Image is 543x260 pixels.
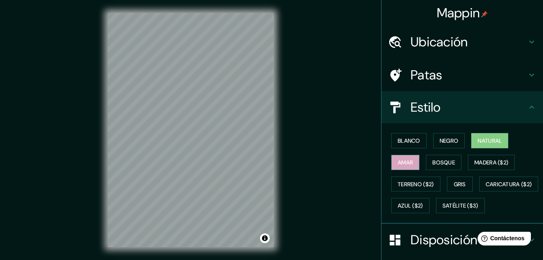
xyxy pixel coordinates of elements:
[433,133,465,148] button: Negro
[471,133,508,148] button: Natural
[260,233,270,243] button: Activar o desactivar atribución
[108,13,274,247] canvas: Mapa
[411,67,442,83] font: Patas
[442,202,478,210] font: Satélite ($3)
[398,181,434,188] font: Terreno ($2)
[474,159,508,166] font: Madera ($2)
[398,202,423,210] font: Azul ($2)
[437,4,480,21] font: Mappin
[426,155,461,170] button: Bosque
[436,198,485,213] button: Satélite ($3)
[391,133,427,148] button: Blanco
[398,159,413,166] font: Amar
[432,159,455,166] font: Bosque
[382,59,543,91] div: Patas
[382,91,543,123] div: Estilo
[382,224,543,256] div: Disposición
[468,155,515,170] button: Madera ($2)
[398,137,420,144] font: Blanco
[411,99,441,116] font: Estilo
[479,177,539,192] button: Caricatura ($2)
[411,33,468,50] font: Ubicación
[481,11,488,17] img: pin-icon.png
[447,177,473,192] button: Gris
[471,229,534,251] iframe: Lanzador de widgets de ayuda
[454,181,466,188] font: Gris
[391,177,440,192] button: Terreno ($2)
[382,26,543,58] div: Ubicación
[411,231,477,248] font: Disposición
[478,137,502,144] font: Natural
[391,198,430,213] button: Azul ($2)
[391,155,419,170] button: Amar
[486,181,532,188] font: Caricatura ($2)
[440,137,459,144] font: Negro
